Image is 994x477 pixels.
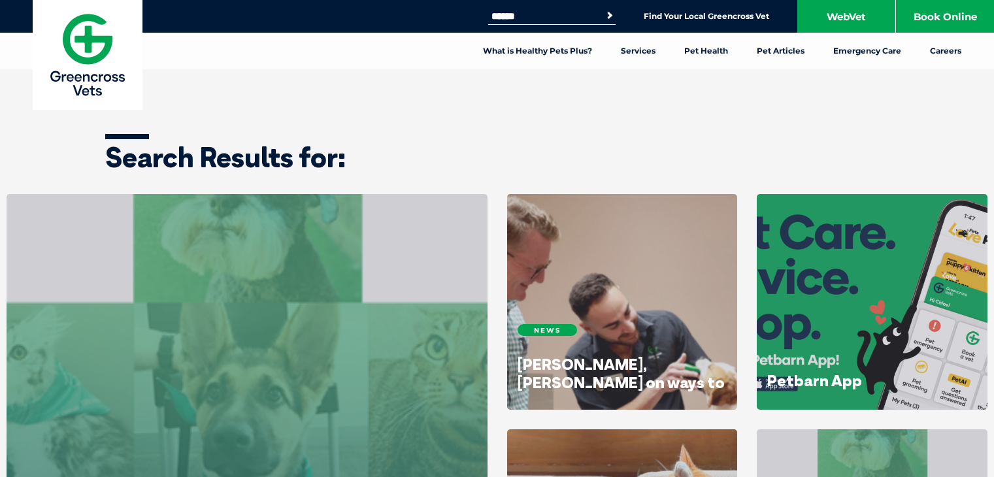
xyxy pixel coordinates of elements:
a: Petbarn App [767,370,862,390]
a: Services [606,33,670,69]
a: [PERSON_NAME], [PERSON_NAME] on ways to save on pet dental care [518,354,725,410]
h6: News [518,324,577,336]
a: Pet Articles [742,33,819,69]
a: Careers [916,33,976,69]
a: Find Your Local Greencross Vet [644,11,769,22]
a: Emergency Care [819,33,916,69]
a: Pet Health [670,33,742,69]
h1: Search Results for: [105,144,889,171]
button: Search [603,9,616,22]
a: What is Healthy Pets Plus? [469,33,606,69]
